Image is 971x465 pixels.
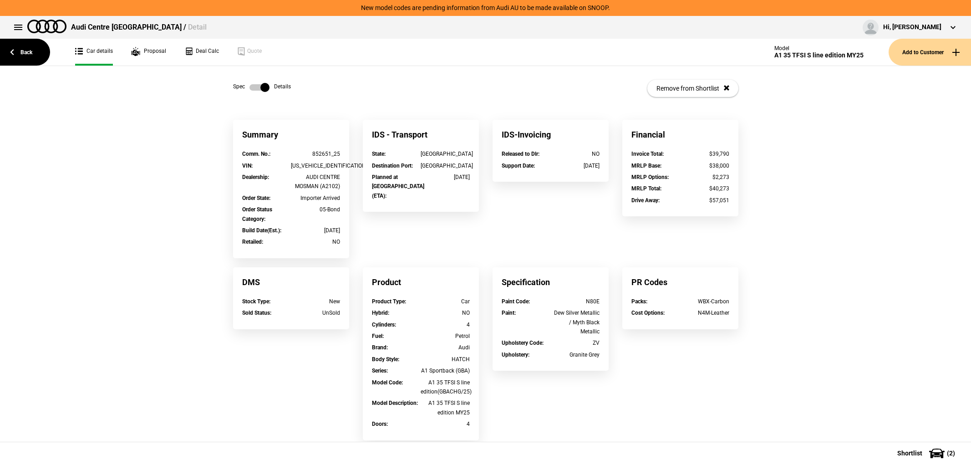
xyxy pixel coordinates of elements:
[372,310,389,316] strong: Hybrid :
[421,366,470,375] div: A1 Sportback (GBA)
[372,298,406,305] strong: Product Type :
[372,421,388,427] strong: Doors :
[502,151,539,157] strong: Released to Dlr :
[242,227,281,234] strong: Build Date(Est.) :
[363,120,479,149] div: IDS - Transport
[233,83,291,92] div: Spec Details
[363,267,479,297] div: Product
[372,333,384,339] strong: Fuel :
[421,332,470,341] div: Petrol
[550,308,600,336] div: Dew Silver Metallic / Myth Black Metallic
[421,355,470,364] div: HATCH
[502,298,530,305] strong: Paint Code :
[680,161,729,170] div: $38,000
[372,322,396,328] strong: Cylinders :
[421,308,470,317] div: NO
[631,197,660,204] strong: Drive Away :
[372,344,388,351] strong: Brand :
[550,297,600,306] div: N80E
[631,298,647,305] strong: Packs :
[884,442,971,465] button: Shortlist(2)
[947,450,955,456] span: ( 2 )
[242,174,269,180] strong: Dealership :
[421,297,470,306] div: Car
[421,161,470,170] div: [GEOGRAPHIC_DATA]
[188,23,207,31] span: Detail
[242,310,271,316] strong: Sold Status :
[372,356,399,363] strong: Body Style :
[883,23,941,32] div: Hi, [PERSON_NAME]
[622,267,738,297] div: PR Codes
[493,120,609,149] div: IDS-Invoicing
[550,338,600,347] div: ZV
[550,350,600,359] div: Granite Grey
[291,149,340,158] div: 852651_25
[242,151,270,157] strong: Comm. No. :
[647,80,738,97] button: Remove from Shortlist
[242,206,272,222] strong: Order Status Category :
[131,39,166,66] a: Proposal
[184,39,219,66] a: Deal Calc
[680,184,729,193] div: $40,273
[291,226,340,235] div: [DATE]
[680,308,729,317] div: N4M-Leather
[774,45,864,51] div: Model
[27,20,66,33] img: audi.png
[242,195,270,201] strong: Order State :
[550,161,600,170] div: [DATE]
[631,163,661,169] strong: MRLP Base :
[291,173,340,191] div: AUDI CENTRE MOSMAN (A2102)
[372,151,386,157] strong: State :
[291,297,340,306] div: New
[421,343,470,352] div: Audi
[897,450,922,456] span: Shortlist
[233,120,349,149] div: Summary
[631,310,665,316] strong: Cost Options :
[291,161,340,170] div: [US_VEHICLE_IDENTIFICATION_NUMBER]
[75,39,113,66] a: Car details
[631,185,661,192] strong: MRLP Total :
[372,163,413,169] strong: Destination Port :
[680,173,729,182] div: $2,273
[502,163,535,169] strong: Support Date :
[502,352,529,358] strong: Upholstery :
[550,149,600,158] div: NO
[372,368,388,374] strong: Series :
[502,310,516,316] strong: Paint :
[71,22,207,32] div: Audi Centre [GEOGRAPHIC_DATA] /
[631,151,664,157] strong: Invoice Total :
[680,196,729,205] div: $57,051
[421,320,470,329] div: 4
[291,205,340,214] div: 05-Bond
[774,51,864,59] div: A1 35 TFSI S line edition MY25
[421,149,470,158] div: [GEOGRAPHIC_DATA]
[372,379,403,386] strong: Model Code :
[493,267,609,297] div: Specification
[421,399,470,417] div: A1 35 TFSI S line edition MY25
[291,237,340,246] div: NO
[680,149,729,158] div: $39,790
[680,297,729,306] div: WBX-Carbon
[291,308,340,317] div: UnSold
[233,267,349,297] div: DMS
[502,340,544,346] strong: Upholstery Code :
[622,120,738,149] div: Financial
[372,400,418,406] strong: Model Description :
[421,173,470,182] div: [DATE]
[242,298,270,305] strong: Stock Type :
[242,239,263,245] strong: Retailed :
[631,174,669,180] strong: MRLP Options :
[291,194,340,203] div: Importer Arrived
[372,174,424,199] strong: Planned at [GEOGRAPHIC_DATA] (ETA) :
[889,39,971,66] button: Add to Customer
[421,378,470,397] div: A1 35 TFSI S line edition(GBACHG/25)
[242,163,253,169] strong: VIN :
[421,419,470,429] div: 4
